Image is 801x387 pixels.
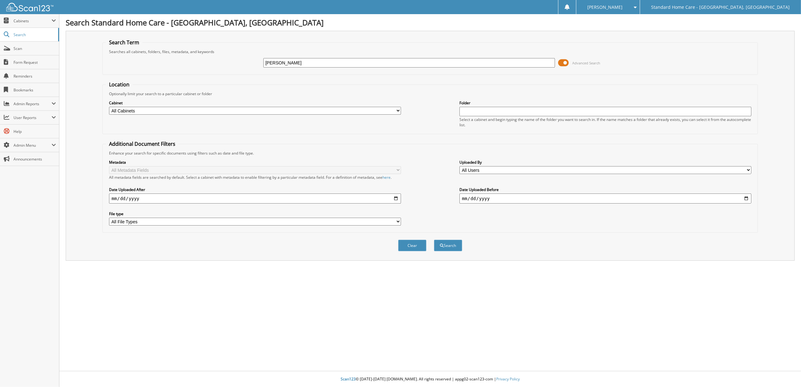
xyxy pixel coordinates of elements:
div: Select a cabinet and begin typing the name of the folder you want to search in. If the name match... [459,117,751,128]
label: Date Uploaded Before [459,187,751,192]
label: Date Uploaded After [109,187,401,192]
label: Folder [459,100,751,106]
span: Search [14,32,55,37]
span: [PERSON_NAME] [588,5,623,9]
label: Metadata [109,160,401,165]
span: Admin Reports [14,101,52,106]
label: File type [109,211,401,216]
input: start [109,193,401,204]
span: Scan123 [341,376,356,382]
legend: Additional Document Filters [106,140,178,147]
span: Scan [14,46,56,51]
div: All metadata fields are searched by default. Select a cabinet with metadata to enable filtering b... [109,175,401,180]
span: Admin Menu [14,143,52,148]
span: Form Request [14,60,56,65]
a: Privacy Policy [496,376,520,382]
span: Advanced Search [572,61,600,65]
span: Announcements [14,156,56,162]
h1: Search Standard Home Care - [GEOGRAPHIC_DATA], [GEOGRAPHIC_DATA] [66,17,795,28]
button: Search [434,240,462,251]
legend: Search Term [106,39,142,46]
span: Reminders [14,74,56,79]
span: Cabinets [14,18,52,24]
button: Clear [398,240,426,251]
div: Optionally limit your search to a particular cabinet or folder [106,91,754,96]
span: Bookmarks [14,87,56,93]
div: © [DATE]-[DATE] [DOMAIN_NAME]. All rights reserved | appg02-scan123-com | [59,372,801,387]
span: Help [14,129,56,134]
label: Uploaded By [459,160,751,165]
iframe: Chat Widget [770,357,801,387]
div: Searches all cabinets, folders, files, metadata, and keywords [106,49,754,54]
img: scan123-logo-white.svg [6,3,53,11]
label: Cabinet [109,100,401,106]
legend: Location [106,81,133,88]
input: end [459,193,751,204]
a: here [382,175,391,180]
span: User Reports [14,115,52,120]
span: Standard Home Care - [GEOGRAPHIC_DATA], [GEOGRAPHIC_DATA] [651,5,790,9]
div: Enhance your search for specific documents using filters such as date and file type. [106,150,754,156]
